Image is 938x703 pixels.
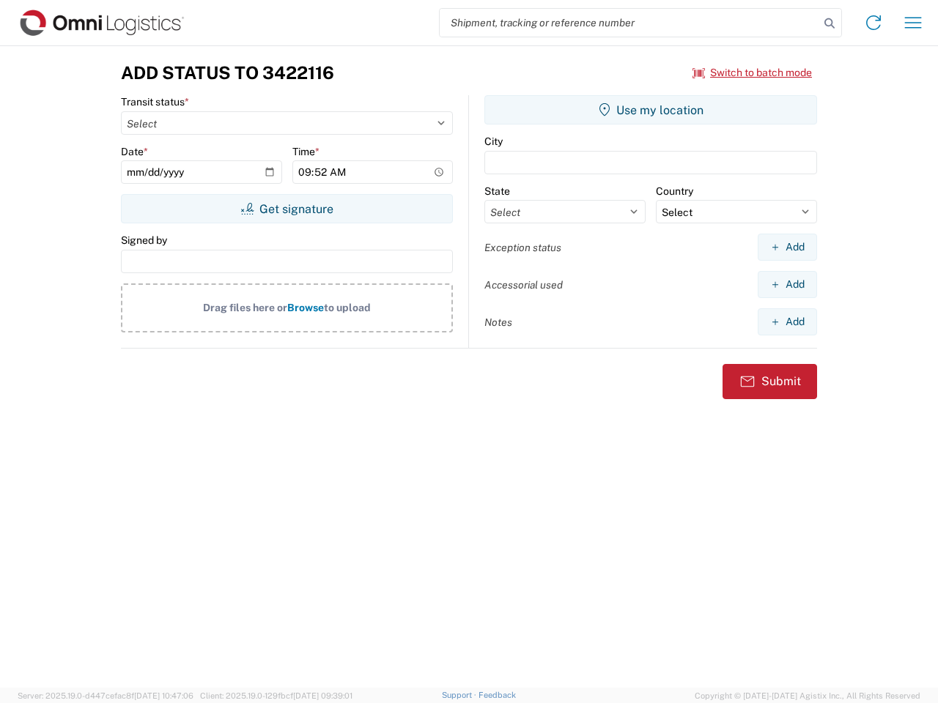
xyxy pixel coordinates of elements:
[758,234,817,261] button: Add
[695,689,920,702] span: Copyright © [DATE]-[DATE] Agistix Inc., All Rights Reserved
[121,62,334,83] h3: Add Status to 3422116
[484,278,563,291] label: Accessorial used
[484,135,503,148] label: City
[292,145,320,158] label: Time
[693,61,812,85] button: Switch to batch mode
[758,271,817,298] button: Add
[121,194,453,223] button: Get signature
[293,691,352,700] span: [DATE] 09:39:01
[440,9,819,37] input: Shipment, tracking or reference number
[758,308,817,335] button: Add
[121,145,148,158] label: Date
[287,302,324,313] span: Browse
[723,364,817,399] button: Submit
[484,316,512,329] label: Notes
[484,241,561,254] label: Exception status
[479,691,516,699] a: Feedback
[18,691,193,700] span: Server: 2025.19.0-d447cefac8f
[442,691,479,699] a: Support
[324,302,371,313] span: to upload
[203,302,287,313] span: Drag files here or
[200,691,352,700] span: Client: 2025.19.0-129fbcf
[484,95,817,124] button: Use my location
[121,95,189,108] label: Transit status
[121,234,167,247] label: Signed by
[134,691,193,700] span: [DATE] 10:47:06
[656,185,693,198] label: Country
[484,185,510,198] label: State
